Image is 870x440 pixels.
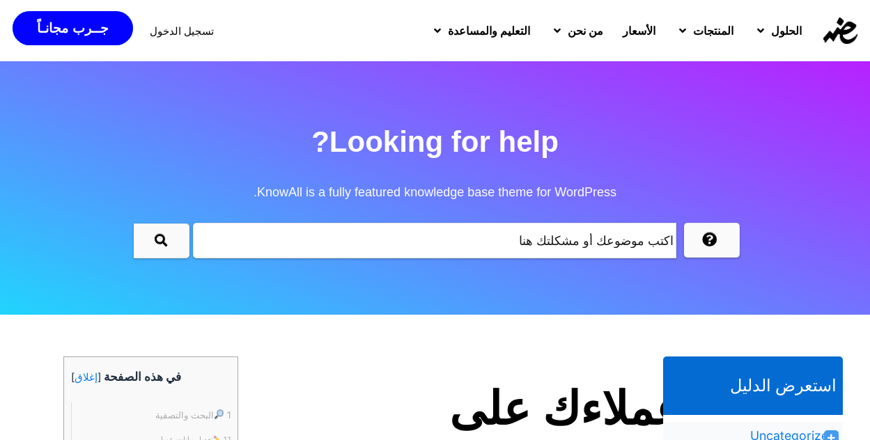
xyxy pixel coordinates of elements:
[693,22,733,39] span: المنتجات
[613,13,665,49] a: الأسعار
[663,356,842,415] h2: استعرض الدليل
[215,409,224,418] img: 🔎
[420,13,540,49] a: التعليم والمساعدة
[771,22,802,39] span: الحلول
[150,26,214,36] a: تسجيل الدخول
[568,22,603,39] span: من نحن
[37,22,108,35] span: جــرب مجانـاً
[71,364,231,391] p: في هذه الصفحة
[71,365,101,391] span: [ ]
[540,13,613,49] a: من نحن
[823,17,857,44] img: eDariba
[623,22,655,39] span: الأسعار
[665,13,743,49] a: المنتجات
[448,22,530,39] span: التعليم والمساعدة
[75,365,98,391] a: إغلاق
[13,11,132,45] a: جــرب مجانـاً
[155,402,231,428] a: 1 البحث والتصفية
[743,13,811,49] a: الحلول
[193,223,676,258] input: search-query
[227,402,231,428] span: 1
